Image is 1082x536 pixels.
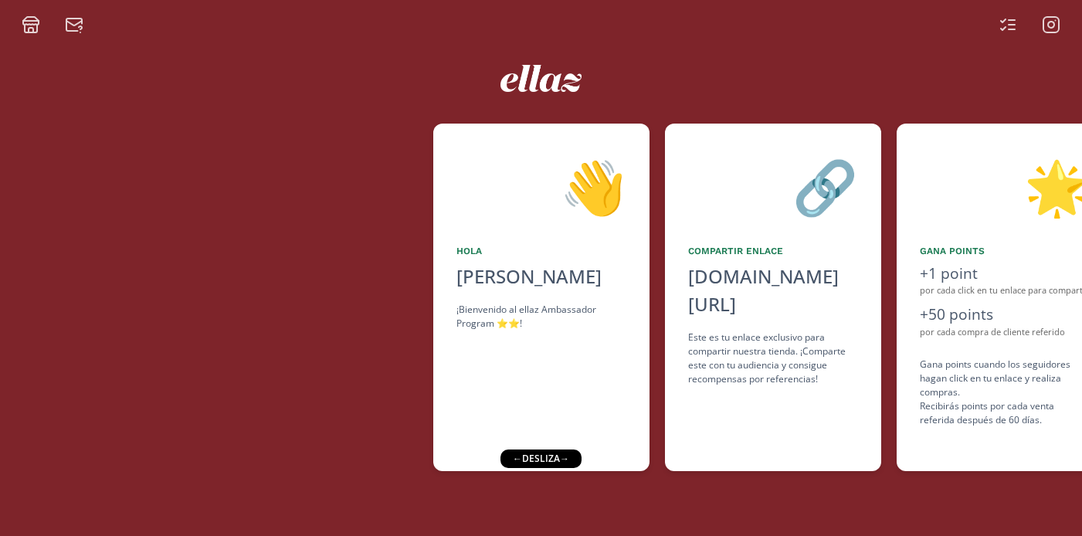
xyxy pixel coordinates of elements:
div: ¡Bienvenido al ellaz Ambassador Program ⭐️⭐️! [456,303,626,331]
div: ← desliza → [500,449,582,468]
div: 👋 [456,147,626,226]
div: 🔗 [688,147,858,226]
div: Este es tu enlace exclusivo para compartir nuestra tienda. ¡Comparte este con tu audiencia y cons... [688,331,858,386]
div: Compartir Enlace [688,244,858,258]
div: [PERSON_NAME] [456,263,626,290]
div: Hola [456,244,626,258]
img: ew9eVGDHp6dD [500,65,582,92]
div: [DOMAIN_NAME][URL] [688,263,858,318]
